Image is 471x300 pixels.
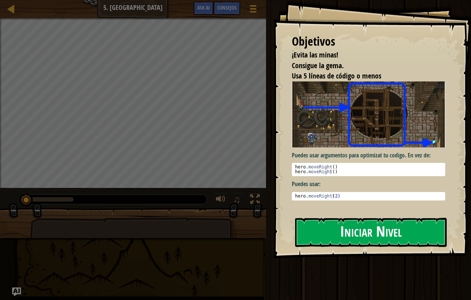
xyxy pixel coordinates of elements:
span: Ask AI [197,4,210,11]
p: Puedes usar: [292,180,445,188]
span: Consejos [217,4,237,11]
button: Alterna pantalla completa. [248,193,262,208]
span: Consigue la gema. [292,60,344,70]
button: Iniciar Nivel [295,218,447,247]
button: ♫ [232,193,244,208]
li: Consigue la gema. [283,60,443,71]
span: ♫ [233,194,241,205]
div: Objetivos [292,33,445,50]
button: Ask AI [194,1,213,15]
button: Ask AI [12,287,21,296]
button: Mostrar menú del juego [244,1,262,19]
p: Puedes usar argumentos para optimizat tu codigo. En vez de: [292,151,445,160]
li: ¡Evita las minas! [283,50,443,60]
span: ¡Evita las minas! [292,50,338,60]
span: Usa 5 líneas de código o menos [292,71,381,81]
img: Mina enemiga [292,81,445,147]
li: Usa 5 líneas de código o menos [283,71,443,81]
button: Ajustar volúmen [213,193,228,208]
